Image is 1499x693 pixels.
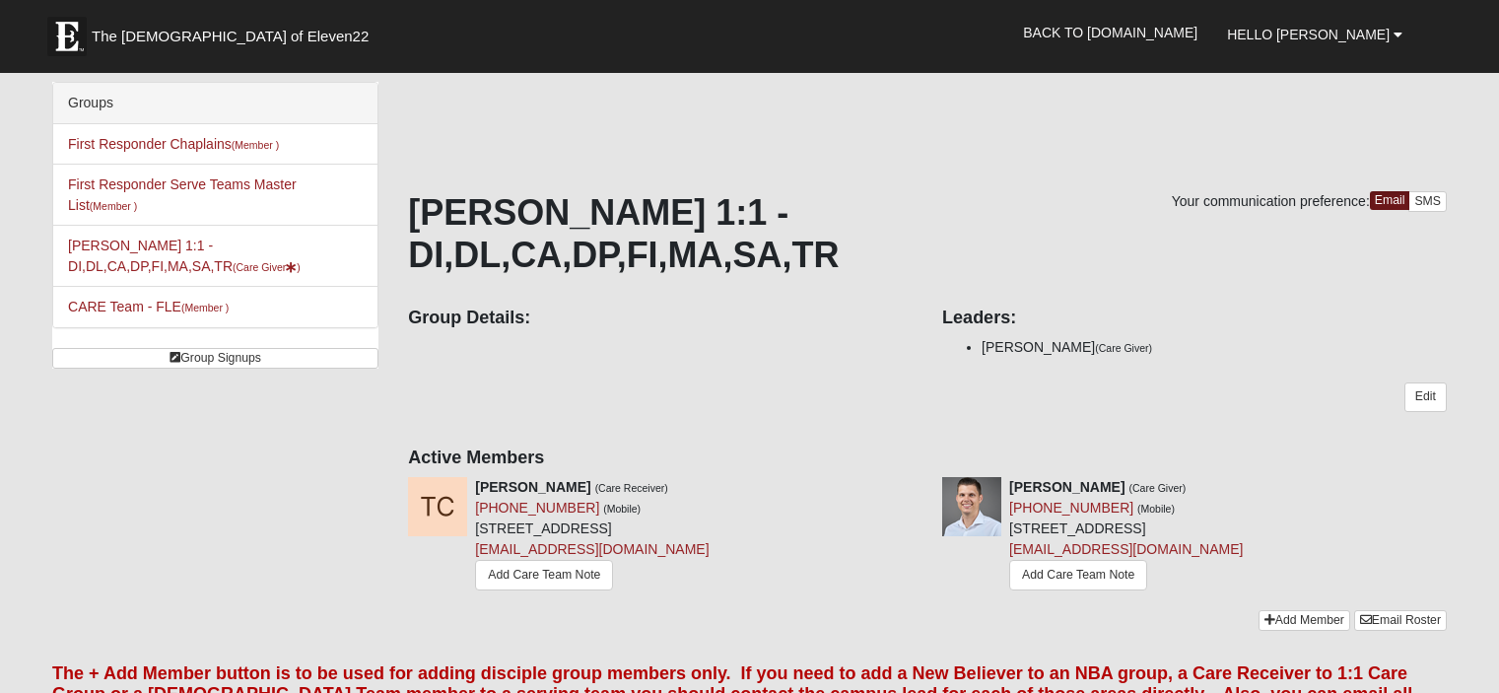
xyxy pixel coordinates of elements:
[475,541,709,557] a: [EMAIL_ADDRESS][DOMAIN_NAME]
[475,500,599,516] a: [PHONE_NUMBER]
[595,482,668,494] small: (Care Receiver)
[1404,382,1447,411] a: Edit
[1008,8,1212,57] a: Back to [DOMAIN_NAME]
[408,191,1447,276] h1: [PERSON_NAME] 1:1 - DI,DL,CA,DP,FI,MA,SA,TR
[1095,342,1152,354] small: (Care Giver)
[52,348,378,369] a: Group Signups
[475,560,613,590] a: Add Care Team Note
[408,448,1447,469] h4: Active Members
[233,261,301,273] small: (Care Giver )
[1009,479,1124,495] strong: [PERSON_NAME]
[603,503,641,515] small: (Mobile)
[232,139,279,151] small: (Member )
[92,27,369,46] span: The [DEMOGRAPHIC_DATA] of Eleven22
[68,136,279,152] a: First Responder Chaplains(Member )
[1009,477,1243,595] div: [STREET_ADDRESS]
[1009,560,1147,590] a: Add Care Team Note
[1212,10,1417,59] a: Hello [PERSON_NAME]
[1227,27,1390,42] span: Hello [PERSON_NAME]
[475,477,709,595] div: [STREET_ADDRESS]
[47,17,87,56] img: Eleven22 logo
[942,308,1447,329] h4: Leaders:
[1009,500,1133,516] a: [PHONE_NUMBER]
[1354,610,1447,631] a: Email Roster
[1259,610,1350,631] a: Add Member
[1128,482,1186,494] small: (Care Giver)
[53,83,377,124] div: Groups
[181,302,229,313] small: (Member )
[408,308,913,329] h4: Group Details:
[1137,503,1175,515] small: (Mobile)
[90,200,137,212] small: (Member )
[1370,191,1410,210] a: Email
[1408,191,1447,212] a: SMS
[68,176,297,213] a: First Responder Serve Teams Master List(Member )
[475,479,590,495] strong: [PERSON_NAME]
[37,7,432,56] a: The [DEMOGRAPHIC_DATA] of Eleven22
[68,299,229,314] a: CARE Team - FLE(Member )
[1009,541,1243,557] a: [EMAIL_ADDRESS][DOMAIN_NAME]
[68,238,301,274] a: [PERSON_NAME] 1:1 - DI,DL,CA,DP,FI,MA,SA,TR(Care Giver)
[1172,193,1370,209] span: Your communication preference:
[982,337,1447,358] li: [PERSON_NAME]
